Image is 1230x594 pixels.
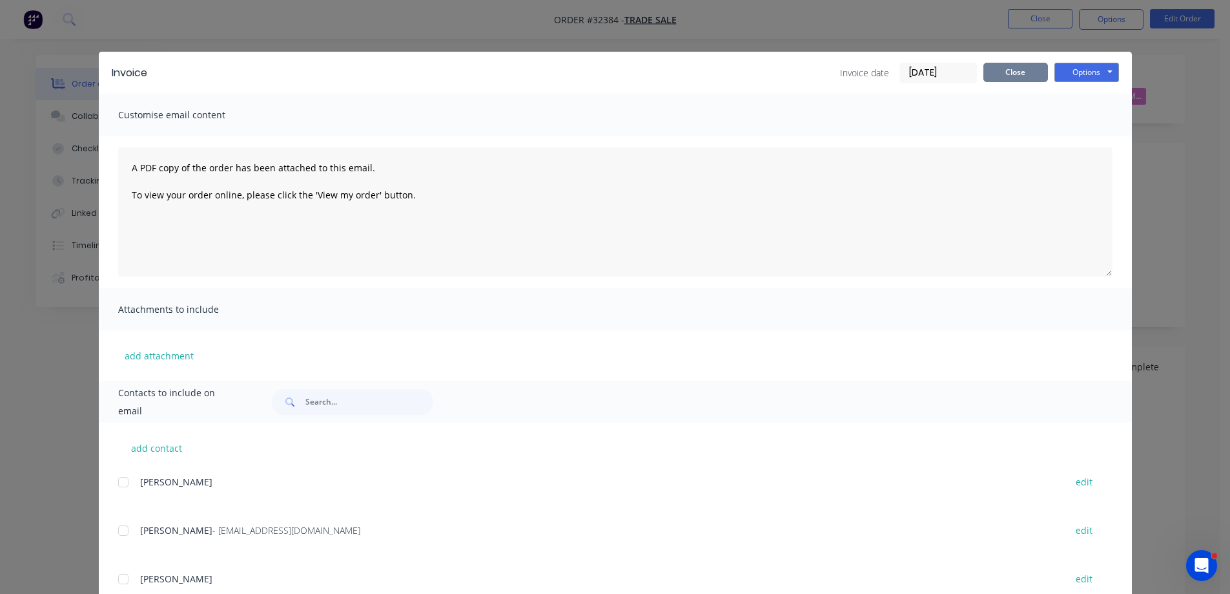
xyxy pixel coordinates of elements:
iframe: Intercom live chat [1186,550,1217,581]
button: Options [1054,63,1119,82]
span: [PERSON_NAME] [140,573,212,585]
div: Invoice [112,65,147,81]
span: - [EMAIL_ADDRESS][DOMAIN_NAME] [212,524,360,536]
span: Invoice date [840,66,889,80]
button: add attachment [118,346,200,365]
button: edit [1068,473,1100,491]
button: Close [983,63,1048,82]
span: [PERSON_NAME] [140,476,212,488]
span: Contacts to include on email [118,384,240,420]
button: edit [1068,522,1100,539]
span: Customise email content [118,106,260,124]
button: edit [1068,570,1100,588]
input: Search... [305,389,433,415]
span: [PERSON_NAME] [140,524,212,536]
textarea: A PDF copy of the order has been attached to this email. To view your order online, please click ... [118,147,1112,277]
span: Attachments to include [118,301,260,319]
button: add contact [118,438,196,458]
